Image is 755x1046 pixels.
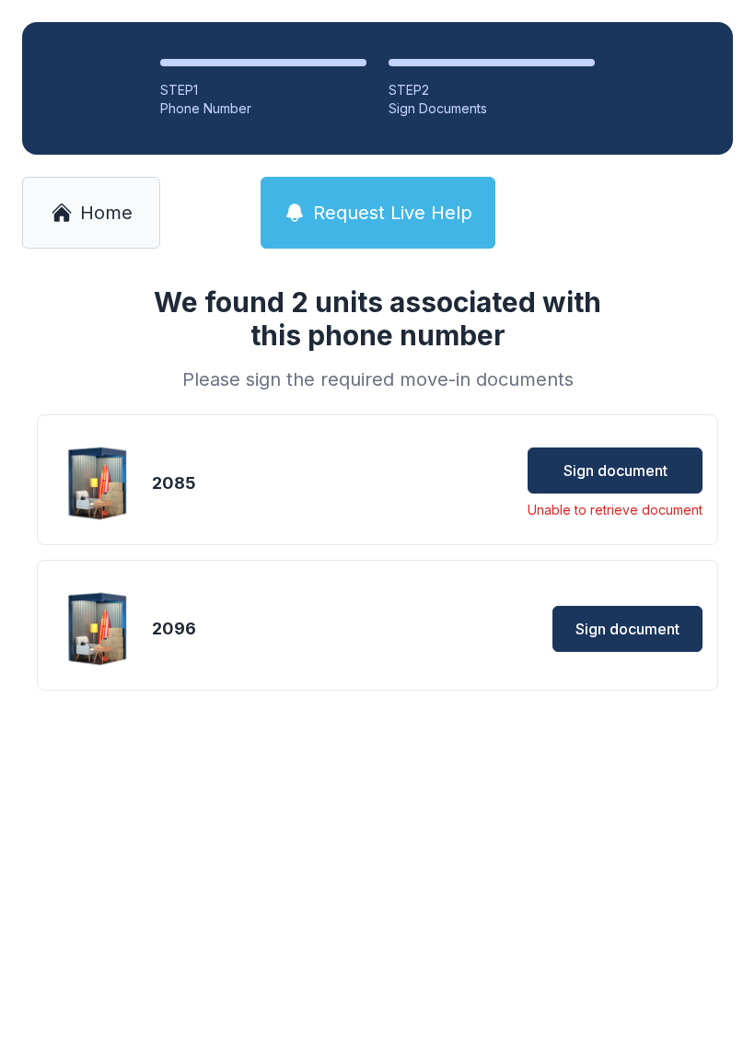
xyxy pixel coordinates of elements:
div: 2085 [152,471,323,496]
div: Sign Documents [389,99,595,118]
div: Phone Number [160,99,366,118]
span: Sign document [575,618,679,640]
div: Unable to retrieve document [528,501,703,519]
div: Please sign the required move-in documents [142,366,613,392]
h1: We found 2 units associated with this phone number [142,285,613,352]
div: STEP 2 [389,81,595,99]
span: Home [80,200,133,226]
div: 2096 [152,616,373,642]
div: STEP 1 [160,81,366,99]
span: Request Live Help [313,200,472,226]
span: Sign document [563,459,668,482]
